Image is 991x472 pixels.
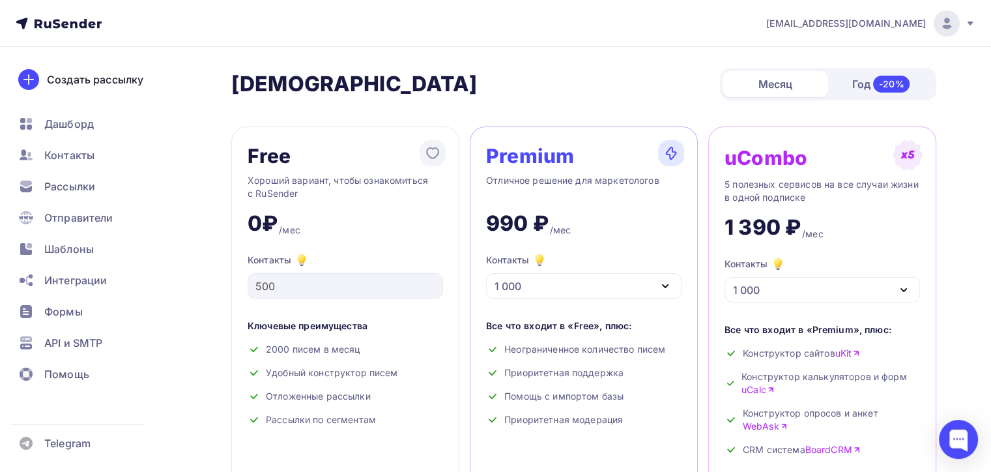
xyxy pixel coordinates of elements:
[44,241,94,257] span: Шаблоны
[486,211,549,237] div: 990 ₽
[44,273,107,288] span: Интеграции
[248,174,443,200] div: Хороший вариант, чтобы ознакомиться с RuSender
[10,173,165,199] a: Рассылки
[231,71,478,97] h2: [DEMOGRAPHIC_DATA]
[44,366,89,382] span: Помощь
[743,347,860,360] span: Конструктор сайтов
[486,252,547,268] div: Контакты
[835,347,861,360] a: uKit
[248,145,291,166] div: Free
[725,147,807,168] div: uCombo
[733,282,760,298] div: 1 000
[743,407,920,433] span: Конструктор опросов и анкет
[47,72,143,87] div: Создать рассылку
[725,256,786,272] div: Контакты
[741,383,775,396] a: uCalc
[723,71,828,97] div: Месяц
[44,210,113,226] span: Отправители
[725,256,920,302] button: Контакты 1 000
[10,236,165,262] a: Шаблоны
[248,413,443,426] div: Рассылки по сегментам
[248,211,278,237] div: 0₽
[10,142,165,168] a: Контакты
[725,214,801,241] div: 1 390 ₽
[10,205,165,231] a: Отправители
[495,278,521,294] div: 1 000
[44,335,102,351] span: API и SMTP
[248,252,443,268] div: Контакты
[248,343,443,356] div: 2000 писем в месяц
[766,10,975,37] a: [EMAIL_ADDRESS][DOMAIN_NAME]
[486,343,682,356] div: Неограниченное количество писем
[248,390,443,403] div: Отложенные рассылки
[725,323,920,336] div: Все что входит в «Premium», плюс:
[44,304,83,319] span: Формы
[828,70,934,98] div: Год
[873,76,910,93] div: -20%
[550,224,571,237] div: /мес
[766,17,926,30] span: [EMAIL_ADDRESS][DOMAIN_NAME]
[248,319,443,332] div: Ключевые преимущества
[486,174,682,200] div: Отличное решение для маркетологов
[486,145,574,166] div: Premium
[44,116,94,132] span: Дашборд
[44,147,94,163] span: Контакты
[725,178,920,204] div: 5 полезных сервисов на все случаи жизни в одной подписке
[805,443,861,456] a: BoardCRM
[743,420,788,433] a: WebAsk
[743,443,861,456] span: CRM система
[741,370,920,396] span: Конструктор калькуляторов и форм
[10,299,165,325] a: Формы
[279,224,300,237] div: /мес
[10,111,165,137] a: Дашборд
[802,228,824,241] div: /мес
[44,179,95,194] span: Рассылки
[486,366,682,379] div: Приоритетная поддержка
[486,390,682,403] div: Помощь с импортом базы
[486,252,682,299] button: Контакты 1 000
[44,435,91,451] span: Telegram
[486,413,682,426] div: Приоритетная модерация
[248,366,443,379] div: Удобный конструктор писем
[486,319,682,332] div: Все что входит в «Free», плюс:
